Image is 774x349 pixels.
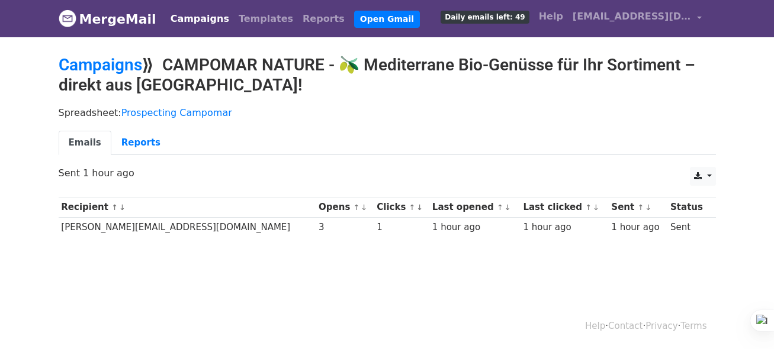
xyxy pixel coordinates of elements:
th: Opens [316,198,374,217]
div: 1 hour ago [611,221,664,234]
a: Contact [608,321,643,331]
a: Campaigns [59,55,142,75]
a: Terms [680,321,706,331]
a: ↓ [361,203,367,212]
a: MergeMail [59,7,156,31]
a: ↓ [119,203,126,212]
img: MergeMail logo [59,9,76,27]
th: Sent [609,198,668,217]
a: Emails [59,131,111,155]
a: ↓ [645,203,651,212]
th: Clicks [374,198,429,217]
a: ↑ [497,203,503,212]
div: 1 [377,221,426,234]
th: Recipient [59,198,316,217]
div: 3 [319,221,371,234]
h2: ⟫ CAMPOMAR NATURE - 🫒 Mediterrane Bio-Genüsse für Ihr Sortiment – direkt aus [GEOGRAPHIC_DATA]! [59,55,716,95]
a: ↓ [593,203,599,212]
a: Help [534,5,568,28]
div: 1 hour ago [432,221,518,234]
a: Prospecting Campomar [121,107,232,118]
a: ↑ [111,203,118,212]
a: ↑ [354,203,360,212]
a: [EMAIL_ADDRESS][DOMAIN_NAME] [568,5,706,33]
a: ↓ [416,203,423,212]
a: ↑ [637,203,644,212]
a: Help [585,321,605,331]
div: 1 hour ago [523,221,605,234]
span: Daily emails left: 49 [441,11,529,24]
a: Reports [111,131,171,155]
a: ↓ [505,203,511,212]
td: [PERSON_NAME][EMAIL_ADDRESS][DOMAIN_NAME] [59,217,316,237]
a: ↑ [409,203,416,212]
a: Campaigns [166,7,234,31]
th: Last opened [429,198,521,217]
span: [EMAIL_ADDRESS][DOMAIN_NAME] [573,9,691,24]
th: Last clicked [521,198,609,217]
a: Privacy [645,321,677,331]
a: ↑ [585,203,592,212]
a: Reports [298,7,349,31]
a: Daily emails left: 49 [436,5,534,28]
p: Spreadsheet: [59,106,716,119]
a: Templates [234,7,298,31]
td: Sent [667,217,709,237]
th: Status [667,198,709,217]
a: Open Gmail [354,11,420,28]
p: Sent 1 hour ago [59,167,716,179]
